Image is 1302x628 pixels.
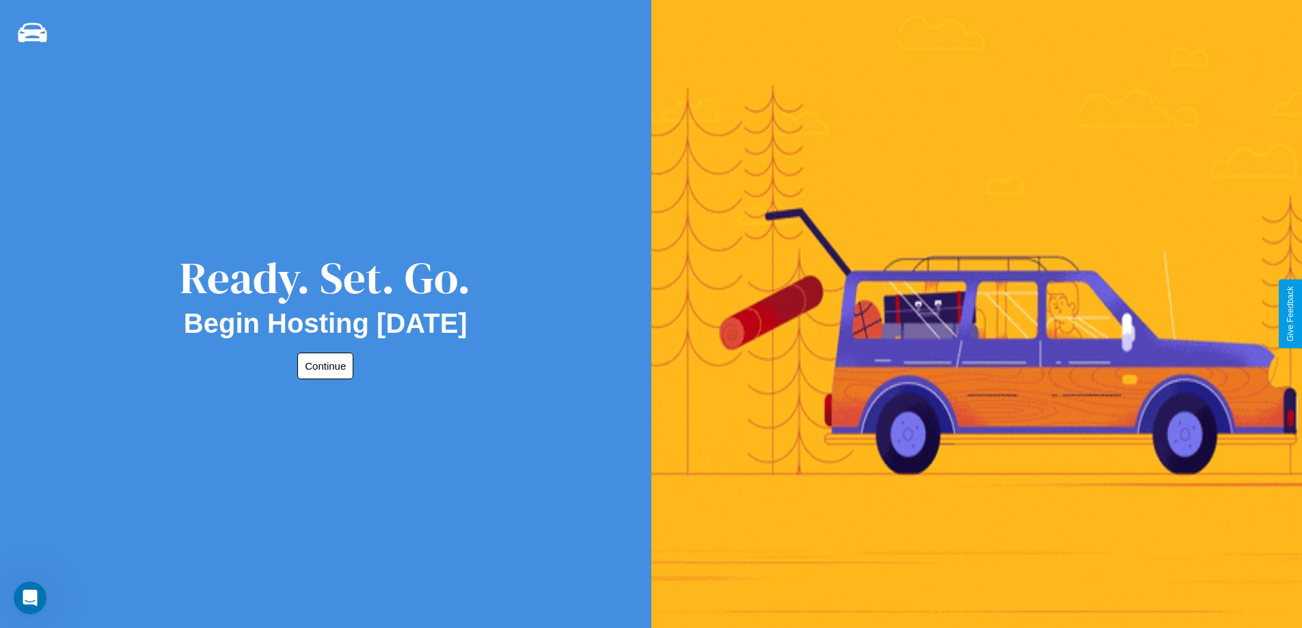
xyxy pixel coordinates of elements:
div: Give Feedback [1286,286,1295,342]
h2: Begin Hosting [DATE] [184,308,467,339]
button: Continue [297,353,353,379]
iframe: Intercom live chat [14,582,46,614]
div: Ready. Set. Go. [180,247,471,308]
